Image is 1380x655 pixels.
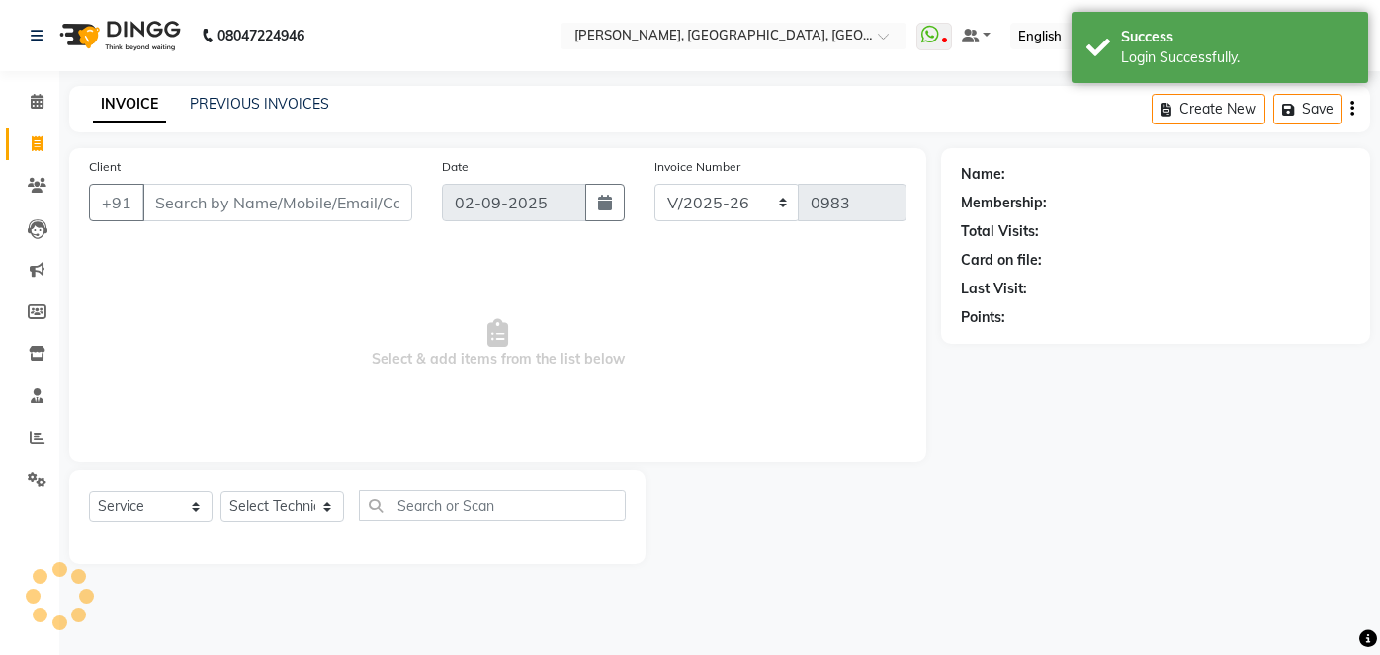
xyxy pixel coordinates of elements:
label: Invoice Number [654,158,740,176]
label: Date [442,158,469,176]
div: Card on file: [961,250,1042,271]
a: INVOICE [93,87,166,123]
div: Points: [961,307,1005,328]
button: Save [1273,94,1342,124]
label: Client [89,158,121,176]
b: 08047224946 [217,8,304,63]
img: logo [50,8,186,63]
input: Search or Scan [359,490,626,521]
button: Create New [1152,94,1265,124]
input: Search by Name/Mobile/Email/Code [142,184,412,221]
button: +91 [89,184,144,221]
div: Total Visits: [961,221,1039,242]
div: Login Successfully. [1121,47,1353,68]
a: PREVIOUS INVOICES [190,95,329,113]
div: Success [1121,27,1353,47]
span: Select & add items from the list below [89,245,906,443]
div: Last Visit: [961,279,1027,299]
div: Name: [961,164,1005,185]
div: Membership: [961,193,1047,213]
